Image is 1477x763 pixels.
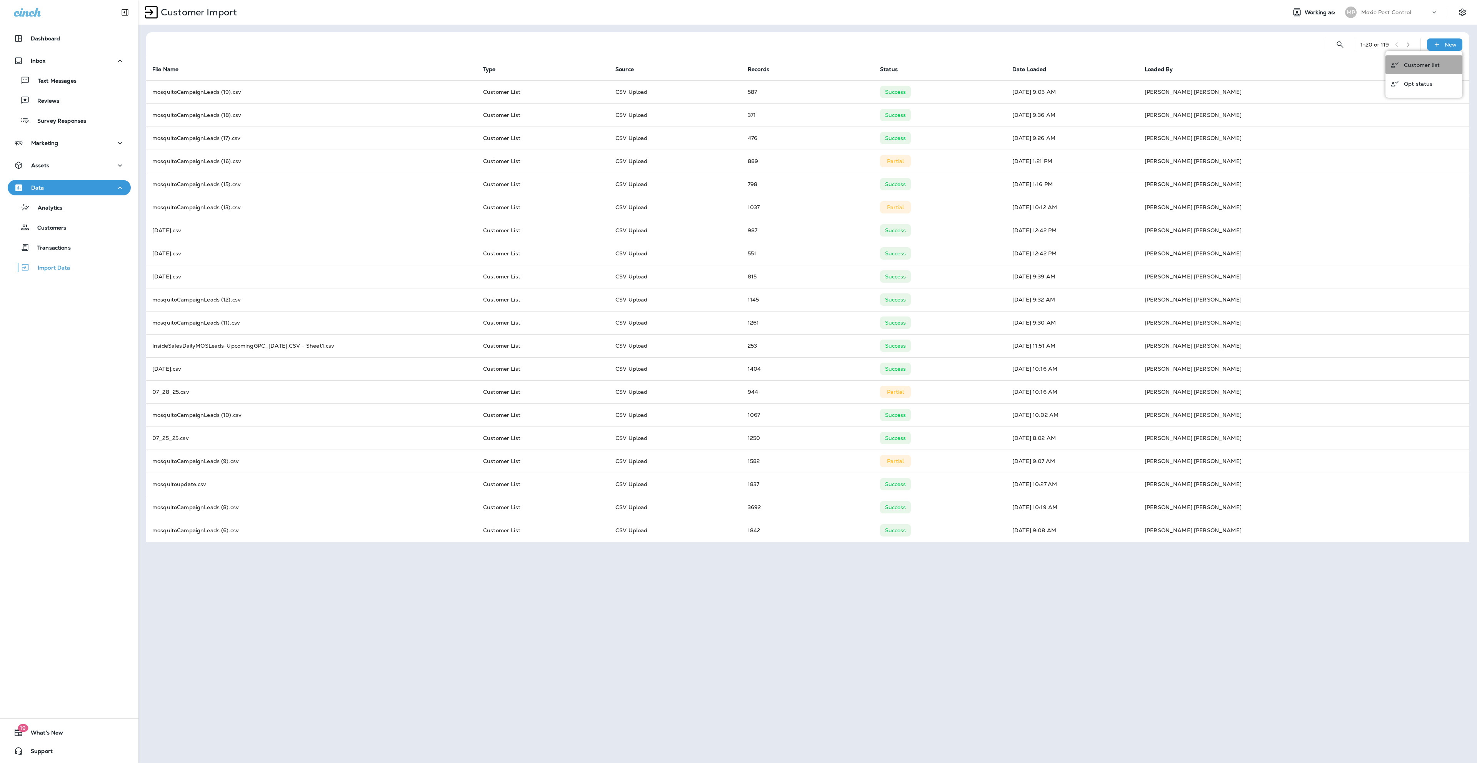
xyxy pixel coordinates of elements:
[885,366,906,372] p: Success
[146,357,477,380] td: [DATE].csv
[1385,74,1462,93] button: Opt status
[146,127,477,150] td: mosquitoCampaignLeads (17).csv
[31,35,60,42] p: Dashboard
[1139,242,1469,265] td: [PERSON_NAME] [PERSON_NAME]
[1006,380,1139,403] td: [DATE] 10:16 AM
[8,180,131,195] button: Data
[1139,103,1469,127] td: [PERSON_NAME] [PERSON_NAME]
[885,343,906,349] p: Success
[742,150,874,173] td: 889
[146,80,477,103] td: mosquitoCampaignLeads (19).csv
[609,219,742,242] td: CSV Upload
[1006,496,1139,519] td: [DATE] 10:19 AM
[1006,519,1139,542] td: [DATE] 9:08 AM
[30,98,59,105] p: Reviews
[1012,66,1057,73] span: Date Loaded
[31,162,49,168] p: Assets
[742,80,874,103] td: 587
[885,112,906,118] p: Success
[742,173,874,196] td: 798
[885,481,906,487] p: Success
[1006,103,1139,127] td: [DATE] 9:36 AM
[742,288,874,311] td: 1145
[8,53,131,68] button: Inbox
[742,519,874,542] td: 1842
[609,150,742,173] td: CSV Upload
[8,199,131,215] button: Analytics
[23,748,53,757] span: Support
[887,204,904,210] p: Partial
[1012,66,1047,73] span: Date Loaded
[18,724,28,732] span: 19
[887,458,904,464] p: Partial
[742,103,874,127] td: 371
[146,496,477,519] td: mosquitoCampaignLeads (8).csv
[146,426,477,450] td: 07_25_25.csv
[1006,196,1139,219] td: [DATE] 10:12 AM
[885,297,906,303] p: Success
[1006,311,1139,334] td: [DATE] 9:30 AM
[742,242,874,265] td: 551
[477,473,609,496] td: Customer List
[609,288,742,311] td: CSV Upload
[748,66,769,73] span: Records
[30,118,86,125] p: Survey Responses
[158,7,237,18] p: Customer Import
[1139,496,1469,519] td: [PERSON_NAME] [PERSON_NAME]
[8,112,131,128] button: Survey Responses
[146,265,477,288] td: [DATE].csv
[609,127,742,150] td: CSV Upload
[615,66,644,73] span: Source
[146,519,477,542] td: mosquitoCampaignLeads (6).csv
[1006,127,1139,150] td: [DATE] 9:26 AM
[146,380,477,403] td: 07_28_25.csv
[1139,196,1469,219] td: [PERSON_NAME] [PERSON_NAME]
[609,242,742,265] td: CSV Upload
[1139,403,1469,426] td: [PERSON_NAME] [PERSON_NAME]
[742,334,874,357] td: 253
[146,173,477,196] td: mosquitoCampaignLeads (15).csv
[146,311,477,334] td: mosquitoCampaignLeads (11).csv
[887,389,904,395] p: Partial
[146,403,477,426] td: mosquitoCampaignLeads (10).csv
[1006,173,1139,196] td: [DATE] 1:16 PM
[477,519,609,542] td: Customer List
[609,196,742,219] td: CSV Upload
[1305,9,1337,16] span: Working as:
[8,72,131,88] button: Text Messages
[8,135,131,151] button: Marketing
[1404,62,1440,68] p: Customer list
[1139,311,1469,334] td: [PERSON_NAME] [PERSON_NAME]
[742,219,874,242] td: 987
[885,527,906,533] p: Success
[1139,288,1469,311] td: [PERSON_NAME] [PERSON_NAME]
[609,265,742,288] td: CSV Upload
[477,80,609,103] td: Customer List
[1006,219,1139,242] td: [DATE] 12:42 PM
[742,380,874,403] td: 944
[885,250,906,257] p: Success
[609,80,742,103] td: CSV Upload
[1361,9,1412,15] p: Moxie Pest Control
[146,473,477,496] td: mosquitoupdate.csv
[146,196,477,219] td: mosquitoCampaignLeads (13).csv
[742,450,874,473] td: 1582
[1006,288,1139,311] td: [DATE] 9:32 AM
[146,334,477,357] td: InsideSalesDailyMOSLeads-UpcomingGPC_[DATE].CSV - Sheet1.csv
[1360,42,1389,48] div: 1 - 20 of 119
[1332,37,1348,52] button: Search Import
[609,380,742,403] td: CSV Upload
[609,403,742,426] td: CSV Upload
[615,66,634,73] span: Source
[1139,426,1469,450] td: [PERSON_NAME] [PERSON_NAME]
[8,219,131,235] button: Customers
[23,730,63,739] span: What's New
[8,725,131,740] button: 19What's New
[1006,334,1139,357] td: [DATE] 11:51 AM
[742,426,874,450] td: 1250
[748,66,779,73] span: Records
[885,89,906,95] p: Success
[8,259,131,275] button: Import Data
[609,173,742,196] td: CSV Upload
[742,473,874,496] td: 1837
